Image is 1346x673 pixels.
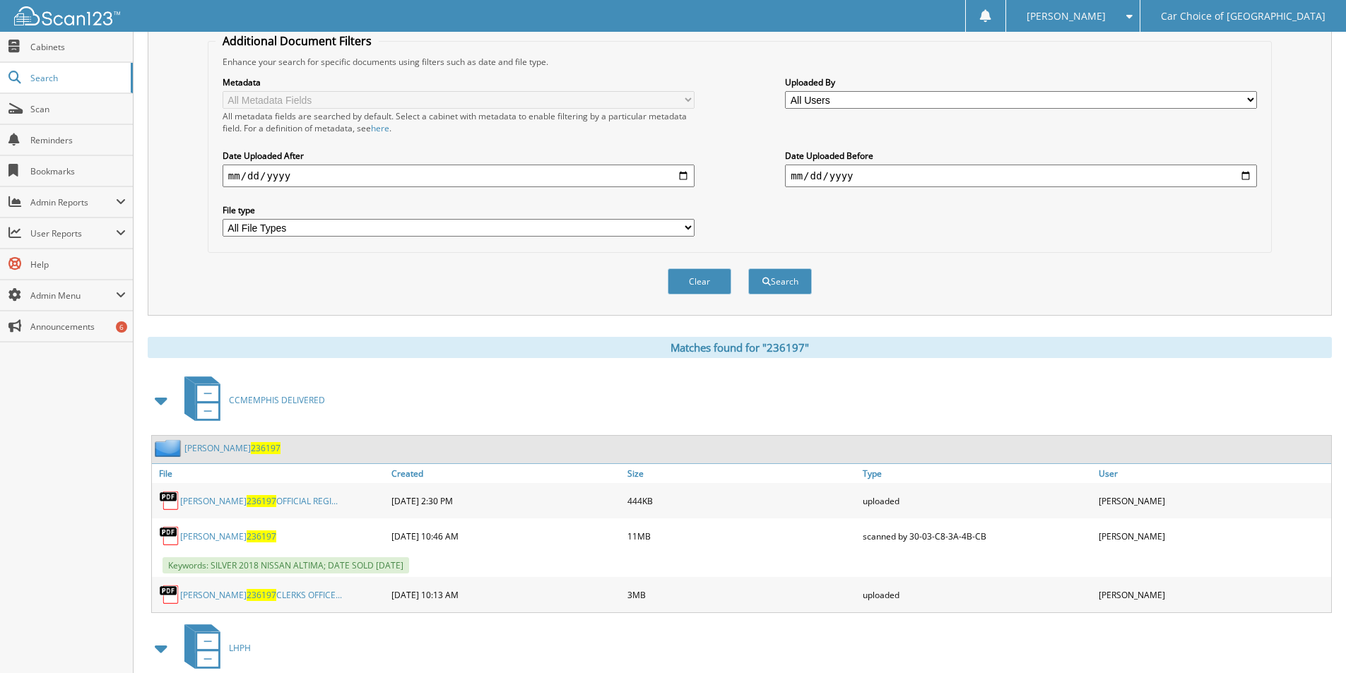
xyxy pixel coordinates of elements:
[247,530,276,542] span: 236197
[1275,605,1346,673] iframe: Chat Widget
[223,110,695,134] div: All metadata fields are searched by default. Select a cabinet with metadata to enable filtering b...
[148,337,1332,358] div: Matches found for "236197"
[30,103,126,115] span: Scan
[30,258,126,270] span: Help
[859,487,1095,515] div: uploaded
[785,165,1257,187] input: end
[30,165,126,177] span: Bookmarks
[30,321,126,333] span: Announcements
[247,495,276,507] span: 236197
[624,464,860,483] a: Size
[30,41,126,53] span: Cabinets
[859,580,1095,609] div: uploaded
[1095,522,1331,550] div: [PERSON_NAME]
[388,580,624,609] div: [DATE] 10:13 AM
[216,56,1264,68] div: Enhance your search for specific documents using filters such as date and file type.
[1095,487,1331,515] div: [PERSON_NAME]
[668,268,731,294] button: Clear
[624,580,860,609] div: 3MB
[859,464,1095,483] a: Type
[159,584,180,605] img: PDF.png
[229,642,251,654] span: LHPH
[159,525,180,547] img: PDF.png
[371,122,389,134] a: here
[180,530,276,542] a: [PERSON_NAME]236197
[251,442,281,454] span: 236197
[388,487,624,515] div: [DATE] 2:30 PM
[116,321,127,333] div: 6
[229,394,325,406] span: CCMEMPHIS DELIVERED
[163,557,409,573] span: Keywords: SILVER 2018 NISSAN ALTIMA; DATE SOLD [DATE]
[180,589,342,601] a: [PERSON_NAME]236197CLERKS OFFICE...
[30,134,126,146] span: Reminders
[388,464,624,483] a: Created
[216,33,379,49] legend: Additional Document Filters
[624,522,860,550] div: 11MB
[30,227,116,239] span: User Reports
[223,204,695,216] label: File type
[30,72,124,84] span: Search
[785,150,1257,162] label: Date Uploaded Before
[155,439,184,457] img: folder2.png
[624,487,860,515] div: 444KB
[1161,12,1326,20] span: Car Choice of [GEOGRAPHIC_DATA]
[1095,464,1331,483] a: User
[14,6,120,25] img: scan123-logo-white.svg
[184,442,281,454] a: [PERSON_NAME]236197
[388,522,624,550] div: [DATE] 10:46 AM
[1095,580,1331,609] div: [PERSON_NAME]
[180,495,338,507] a: [PERSON_NAME]236197OFFICIAL REGI...
[748,268,812,294] button: Search
[223,150,695,162] label: Date Uploaded After
[30,290,116,302] span: Admin Menu
[1027,12,1106,20] span: [PERSON_NAME]
[152,464,388,483] a: File
[159,490,180,511] img: PDF.png
[785,76,1257,88] label: Uploaded By
[859,522,1095,550] div: scanned by 30-03-C8-3A-4B-CB
[223,76,695,88] label: Metadata
[176,372,325,428] a: CCMEMPHIS DELIVERED
[30,196,116,208] span: Admin Reports
[223,165,695,187] input: start
[247,589,276,601] span: 236197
